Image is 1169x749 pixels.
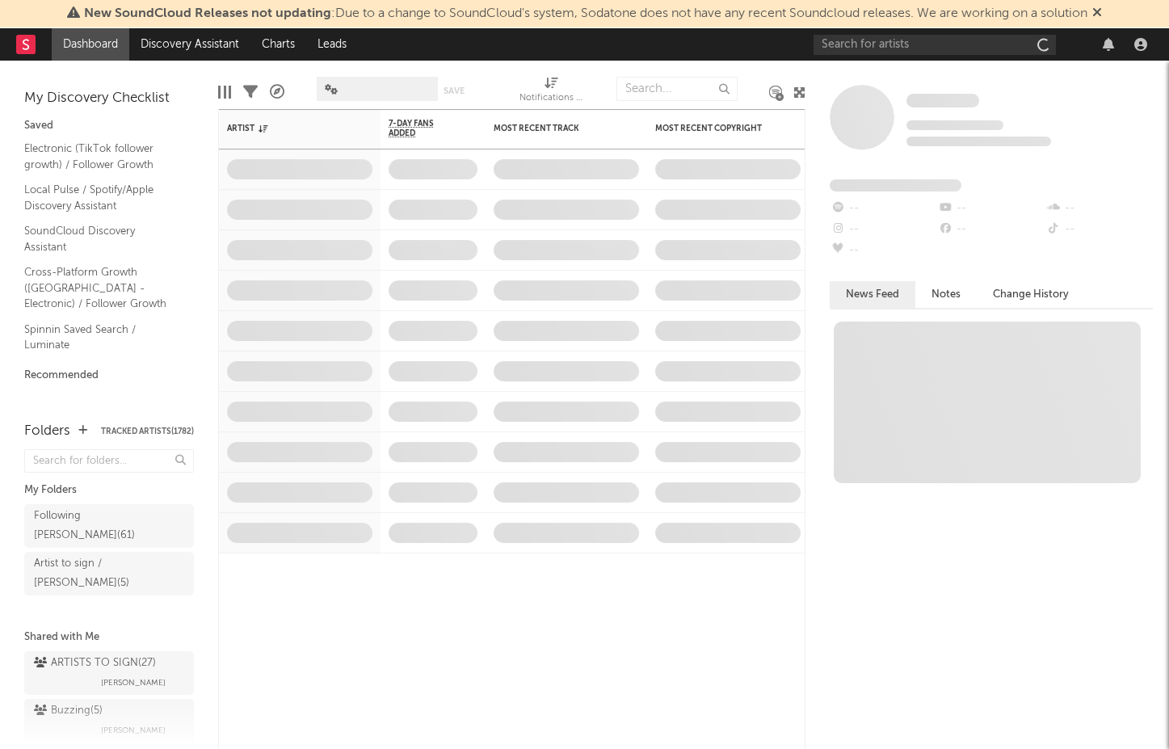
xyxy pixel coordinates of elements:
span: Tracking Since: [DATE] [906,120,1003,130]
div: Filters [243,69,258,116]
div: -- [830,198,937,219]
div: My Folders [24,481,194,500]
a: Algorithmic Electronic/Dance A&R List [24,389,178,423]
a: Some Artist [906,93,979,109]
div: Artist [227,124,348,133]
a: Buzzing(5)[PERSON_NAME] [24,699,194,743]
div: A&R Pipeline [270,69,284,116]
a: Dashboard [52,28,129,61]
div: Most Recent Track [494,124,615,133]
div: -- [937,219,1045,240]
div: Shared with Me [24,628,194,647]
div: -- [1045,198,1153,219]
div: Following [PERSON_NAME] ( 61 ) [34,507,148,545]
span: Fans Added by Platform [830,179,961,191]
span: Some Artist [906,94,979,107]
div: Saved [24,116,194,136]
button: News Feed [830,281,915,308]
div: Folders [24,422,70,441]
a: SoundCloud Discovery Assistant [24,222,178,255]
div: Edit Columns [218,69,231,116]
div: -- [830,219,937,240]
div: My Discovery Checklist [24,89,194,108]
a: Artist to sign / [PERSON_NAME](5) [24,552,194,595]
div: Buzzing ( 5 ) [34,701,103,721]
div: Artist to sign / [PERSON_NAME] ( 5 ) [34,554,148,593]
span: New SoundCloud Releases not updating [84,7,331,20]
div: -- [830,240,937,261]
div: ARTISTS TO SIGN ( 27 ) [34,654,156,673]
span: [PERSON_NAME] [101,721,166,740]
input: Search... [616,77,738,101]
span: [PERSON_NAME] [101,673,166,692]
span: : Due to a change to SoundCloud's system, Sodatone does not have any recent Soundcloud releases. ... [84,7,1087,20]
a: Cross-Platform Growth ([GEOGRAPHIC_DATA] - Electronic) / Follower Growth [24,263,178,313]
span: 0 fans last week [906,137,1051,146]
div: Recommended [24,366,194,385]
button: Tracked Artists(1782) [101,427,194,436]
span: Dismiss [1092,7,1102,20]
input: Search for folders... [24,449,194,473]
div: -- [1045,219,1153,240]
button: Change History [977,281,1085,308]
a: Electronic (TikTok follower growth) / Follower Growth [24,140,178,173]
a: Discovery Assistant [129,28,250,61]
span: 7-Day Fans Added [389,119,453,138]
a: Local Pulse / Spotify/Apple Discovery Assistant [24,181,178,214]
button: Notes [915,281,977,308]
a: Spinnin Saved Search / Luminate [24,321,178,354]
div: Notifications (Artist) [519,69,584,116]
input: Search for artists [814,35,1056,55]
button: Save [444,86,465,95]
a: Leads [306,28,358,61]
a: Charts [250,28,306,61]
a: Following [PERSON_NAME](61) [24,504,194,548]
a: ARTISTS TO SIGN(27)[PERSON_NAME] [24,651,194,695]
div: -- [937,198,1045,219]
div: Notifications (Artist) [519,89,584,108]
div: Most Recent Copyright [655,124,776,133]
